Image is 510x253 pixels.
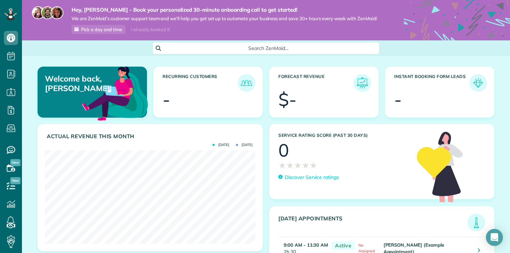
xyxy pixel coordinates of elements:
a: Discover Service ratings [278,174,339,181]
span: ★ [302,159,310,172]
img: dashboard_welcome-42a62b7d889689a78055ac9021e634bf52bae3f8056760290aed330b23ab8690.png [81,58,149,127]
span: New [10,159,21,166]
span: Active [331,241,355,250]
img: icon_form_leads-04211a6a04a5b2264e4ee56bc0799ec3eb69b7e499cbb523a139df1d13a81ae0.png [471,76,485,90]
div: I already booked it [127,25,174,34]
span: ★ [286,159,294,172]
div: - [163,91,170,108]
div: Open Intercom Messenger [486,229,503,246]
span: We are ZenMaid’s customer support team and we’ll help you get set up to automate your business an... [72,16,377,22]
img: jorge-587dff0eeaa6aab1f244e6dc62b8924c3b6ad411094392a53c71c6c4a576187d.jpg [41,6,54,19]
span: [DATE] [212,143,229,147]
img: michelle-19f622bdf1676172e81f8f8fba1fb50e276960ebfe0243fe18214015130c80e4.jpg [51,6,63,19]
div: - [394,91,402,108]
span: ★ [310,159,317,172]
span: New [10,177,21,184]
img: maria-72a9807cf96188c08ef61303f053569d2e2a8a1cde33d635c8a3ac13582a053d.jpg [32,6,45,19]
strong: 9:00 AM - 11:30 AM [284,242,328,248]
span: [DATE] [236,143,253,147]
div: $- [278,91,296,108]
h3: Actual Revenue this month [47,133,255,140]
span: ★ [294,159,302,172]
p: Welcome back, [PERSON_NAME]! [45,74,111,93]
span: ★ [278,159,286,172]
img: icon_forecast_revenue-8c13a41c7ed35a8dcfafea3cbb826a0462acb37728057bba2d056411b612bbbe.png [355,76,369,90]
h3: Forecast Revenue [278,74,353,92]
div: 0 [278,141,289,159]
img: icon_recurring_customers-cf858462ba22bcd05b5a5880d41d6543d210077de5bb9ebc9590e49fd87d84ed.png [239,76,254,90]
span: Pick a day and time [81,27,122,32]
strong: Hey, [PERSON_NAME] - Book your personalized 30-minute onboarding call to get started! [72,6,377,13]
h3: Recurring Customers [163,74,238,92]
img: icon_todays_appointments-901f7ab196bb0bea1936b74009e4eb5ffbc2d2711fa7634e0d609ed5ef32b18b.png [469,215,483,230]
h3: Service Rating score (past 30 days) [278,133,410,138]
p: Discover Service ratings [285,174,339,181]
h3: Instant Booking Form Leads [394,74,469,92]
h3: [DATE] Appointments [278,215,467,231]
a: Pick a day and time [72,25,125,34]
